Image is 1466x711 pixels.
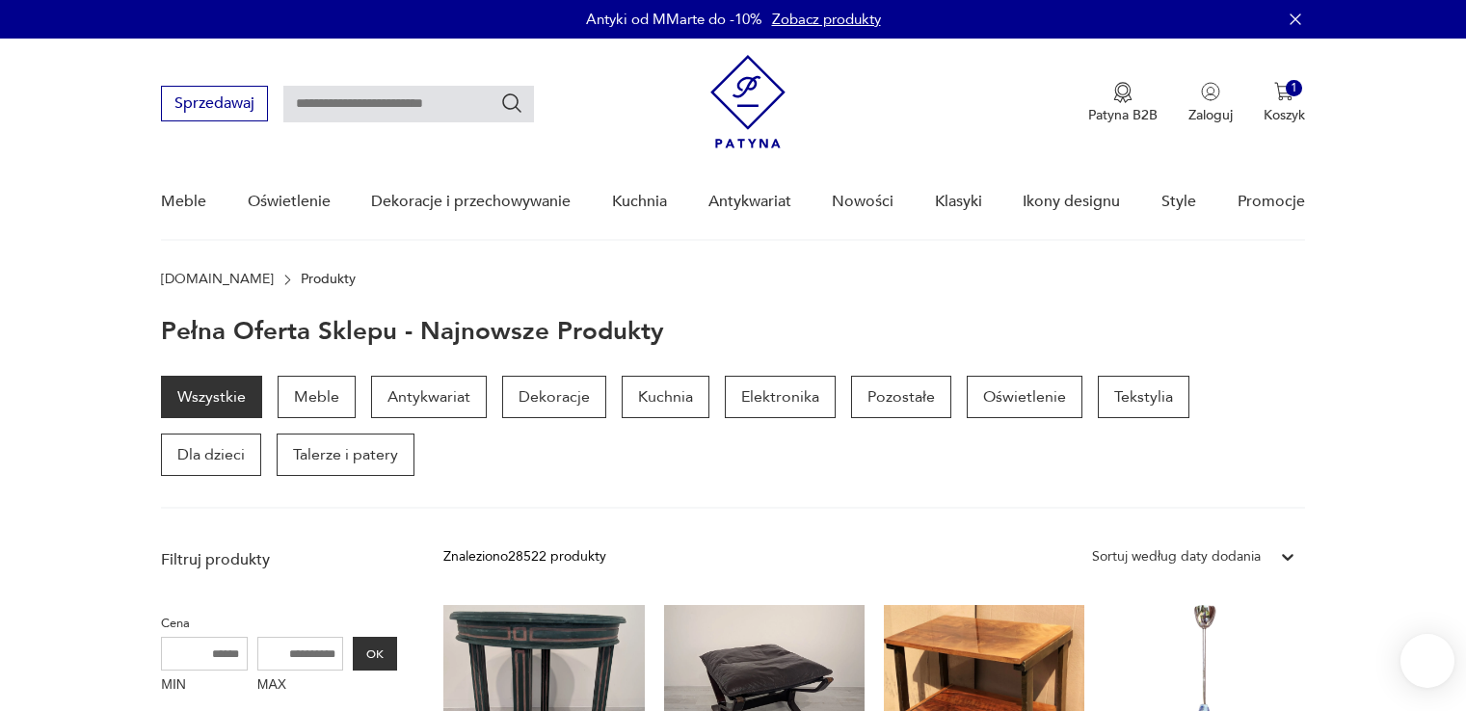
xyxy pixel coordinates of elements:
[612,165,667,239] a: Kuchnia
[161,376,262,418] a: Wszystkie
[1238,165,1305,239] a: Promocje
[1264,82,1305,124] button: 1Koszyk
[161,86,268,121] button: Sprzedawaj
[161,165,206,239] a: Meble
[353,637,397,671] button: OK
[1088,82,1158,124] a: Ikona medaluPatyna B2B
[1098,376,1189,418] a: Tekstylia
[708,165,791,239] a: Antykwariat
[1088,106,1158,124] p: Patyna B2B
[1023,165,1120,239] a: Ikony designu
[725,376,836,418] a: Elektronika
[1400,634,1454,688] iframe: Smartsupp widget button
[277,434,414,476] a: Talerze i patery
[502,376,606,418] a: Dekoracje
[967,376,1082,418] a: Oświetlenie
[161,434,261,476] a: Dla dzieci
[500,92,523,115] button: Szukaj
[1264,106,1305,124] p: Koszyk
[257,671,344,701] label: MAX
[935,165,982,239] a: Klasyki
[301,272,356,287] p: Produkty
[371,376,487,418] a: Antykwariat
[851,376,951,418] a: Pozostałe
[161,272,274,287] a: [DOMAIN_NAME]
[161,613,397,634] p: Cena
[161,98,268,112] a: Sprzedawaj
[1286,80,1302,96] div: 1
[371,165,571,239] a: Dekoracje i przechowywanie
[161,318,664,345] h1: Pełna oferta sklepu - najnowsze produkty
[586,10,762,29] p: Antyki od MMarte do -10%
[443,546,606,567] div: Znaleziono 28522 produkty
[1088,82,1158,124] button: Patyna B2B
[1188,106,1233,124] p: Zaloguj
[622,376,709,418] a: Kuchnia
[1092,546,1261,567] div: Sortuj według daty dodania
[278,376,356,418] a: Meble
[1201,82,1220,101] img: Ikonka użytkownika
[710,55,786,148] img: Patyna - sklep z meblami i dekoracjami vintage
[161,549,397,570] p: Filtruj produkty
[1274,82,1293,101] img: Ikona koszyka
[1188,82,1233,124] button: Zaloguj
[1161,165,1196,239] a: Style
[832,165,893,239] a: Nowości
[772,10,881,29] a: Zobacz produkty
[248,165,331,239] a: Oświetlenie
[1113,82,1133,103] img: Ikona medalu
[161,671,248,701] label: MIN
